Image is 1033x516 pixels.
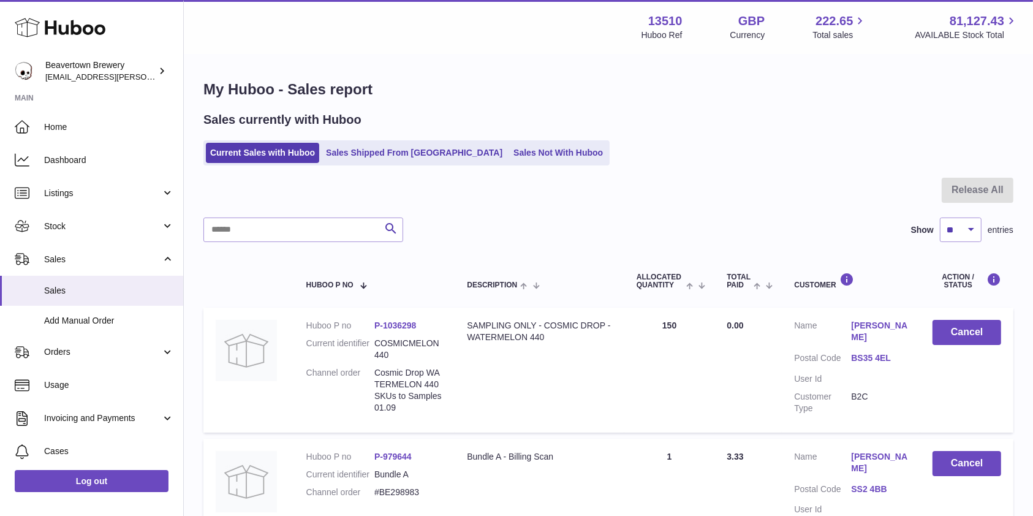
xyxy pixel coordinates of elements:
[306,281,354,289] span: Huboo P no
[794,504,851,515] dt: User Id
[216,451,277,512] img: no-photo.jpg
[851,320,908,343] a: [PERSON_NAME]
[44,221,161,232] span: Stock
[374,452,412,461] a: P-979644
[648,13,683,29] strong: 13510
[203,112,361,128] h2: Sales currently with Huboo
[44,346,161,358] span: Orders
[44,412,161,424] span: Invoicing and Payments
[812,29,867,41] span: Total sales
[915,13,1018,41] a: 81,127.43 AVAILABLE Stock Total
[933,320,1001,345] button: Cancel
[950,13,1004,29] span: 81,127.43
[933,273,1001,289] div: Action / Status
[44,154,174,166] span: Dashboard
[44,285,174,297] span: Sales
[467,451,612,463] div: Bundle A - Billing Scan
[374,469,442,480] dd: Bundle A
[44,254,161,265] span: Sales
[794,320,851,346] dt: Name
[374,367,442,414] dd: Cosmic Drop WATERMELON 440 SKUs to Samples 01.09
[851,391,908,414] dd: B2C
[727,321,743,330] span: 0.00
[794,373,851,385] dt: User Id
[794,484,851,498] dt: Postal Code
[306,338,374,361] dt: Current identifier
[851,484,908,495] a: SS2 4BB
[374,321,417,330] a: P-1036298
[216,320,277,381] img: no-photo.jpg
[851,352,908,364] a: BS35 4EL
[306,469,374,480] dt: Current identifier
[624,308,714,432] td: 150
[44,188,161,199] span: Listings
[322,143,507,163] a: Sales Shipped From [GEOGRAPHIC_DATA]
[45,72,246,82] span: [EMAIL_ADDRESS][PERSON_NAME][DOMAIN_NAME]
[794,352,851,367] dt: Postal Code
[641,29,683,41] div: Huboo Ref
[203,80,1013,99] h1: My Huboo - Sales report
[306,451,374,463] dt: Huboo P no
[637,273,683,289] span: ALLOCATED Quantity
[44,379,174,391] span: Usage
[794,391,851,414] dt: Customer Type
[306,320,374,332] dt: Huboo P no
[812,13,867,41] a: 222.65 Total sales
[738,13,765,29] strong: GBP
[933,451,1001,476] button: Cancel
[44,121,174,133] span: Home
[851,451,908,474] a: [PERSON_NAME]
[306,487,374,498] dt: Channel order
[45,59,156,83] div: Beavertown Brewery
[509,143,607,163] a: Sales Not With Huboo
[988,224,1013,236] span: entries
[911,224,934,236] label: Show
[915,29,1018,41] span: AVAILABLE Stock Total
[374,338,442,361] dd: COSMICMELON440
[306,367,374,414] dt: Channel order
[15,470,168,492] a: Log out
[374,487,442,498] dd: #BE298983
[15,62,33,80] img: kit.lowe@beavertownbrewery.co.uk
[206,143,319,163] a: Current Sales with Huboo
[727,273,751,289] span: Total paid
[815,13,853,29] span: 222.65
[44,446,174,457] span: Cases
[794,273,908,289] div: Customer
[730,29,765,41] div: Currency
[467,281,517,289] span: Description
[467,320,612,343] div: SAMPLING ONLY - COSMIC DROP - WATERMELON 440
[44,315,174,327] span: Add Manual Order
[794,451,851,477] dt: Name
[727,452,743,461] span: 3.33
